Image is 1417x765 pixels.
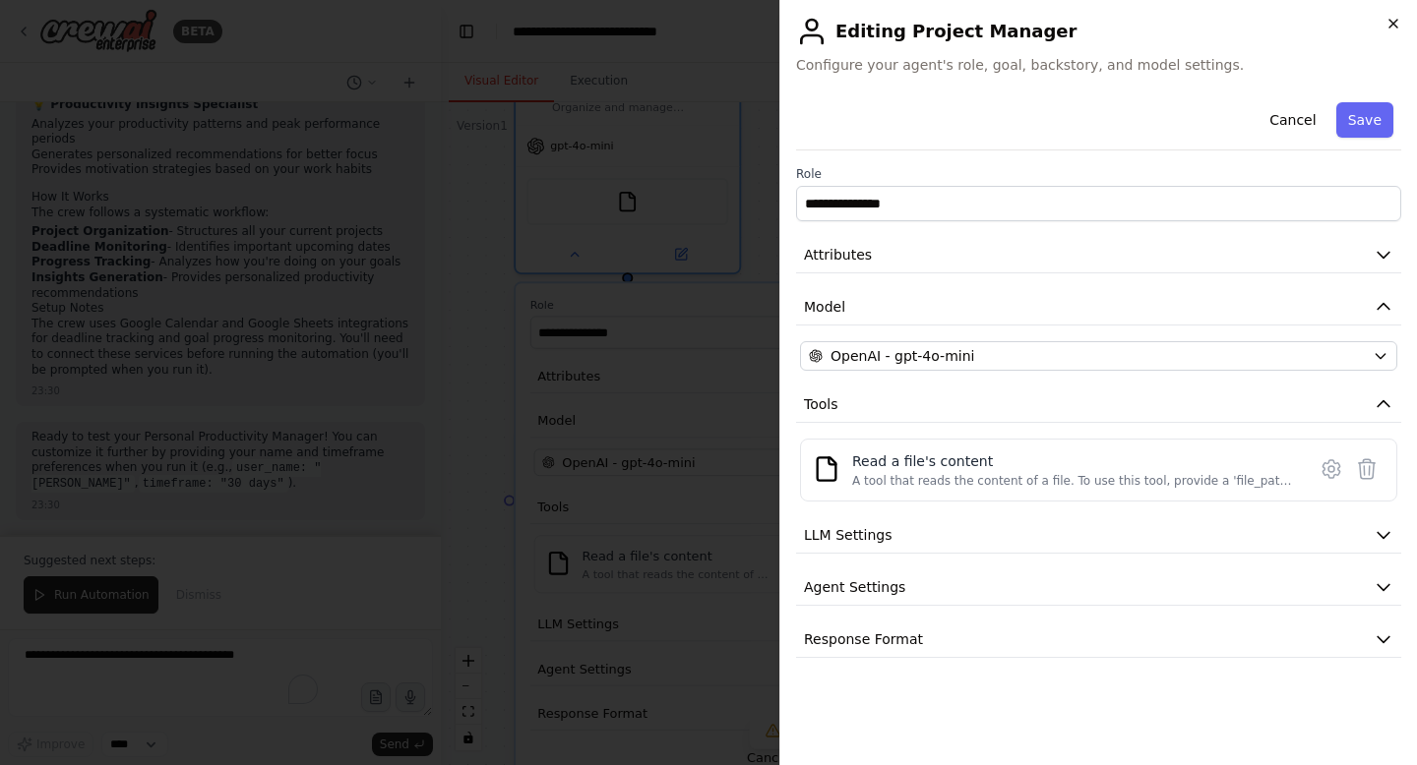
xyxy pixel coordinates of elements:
[796,569,1401,606] button: Agent Settings
[804,297,845,317] span: Model
[796,55,1401,75] span: Configure your agent's role, goal, backstory, and model settings.
[804,394,838,414] span: Tools
[796,289,1401,325] button: Model
[796,386,1401,423] button: Tools
[1258,102,1327,138] button: Cancel
[800,341,1397,371] button: OpenAI - gpt-4o-mini
[796,166,1401,182] label: Role
[796,237,1401,273] button: Attributes
[852,451,1294,471] div: Read a file's content
[1314,451,1349,487] button: Configure tool
[813,455,840,483] img: FileReadTool
[804,525,893,545] span: LLM Settings
[831,346,974,366] span: OpenAI - gpt-4o-mini
[852,473,1294,489] div: A tool that reads the content of a file. To use this tool, provide a 'file_path' parameter with t...
[804,629,923,649] span: Response Format
[1336,102,1393,138] button: Save
[796,16,1401,47] h2: Editing Project Manager
[796,517,1401,554] button: LLM Settings
[804,245,872,265] span: Attributes
[796,621,1401,658] button: Response Format
[804,577,905,597] span: Agent Settings
[1349,451,1385,487] button: Delete tool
